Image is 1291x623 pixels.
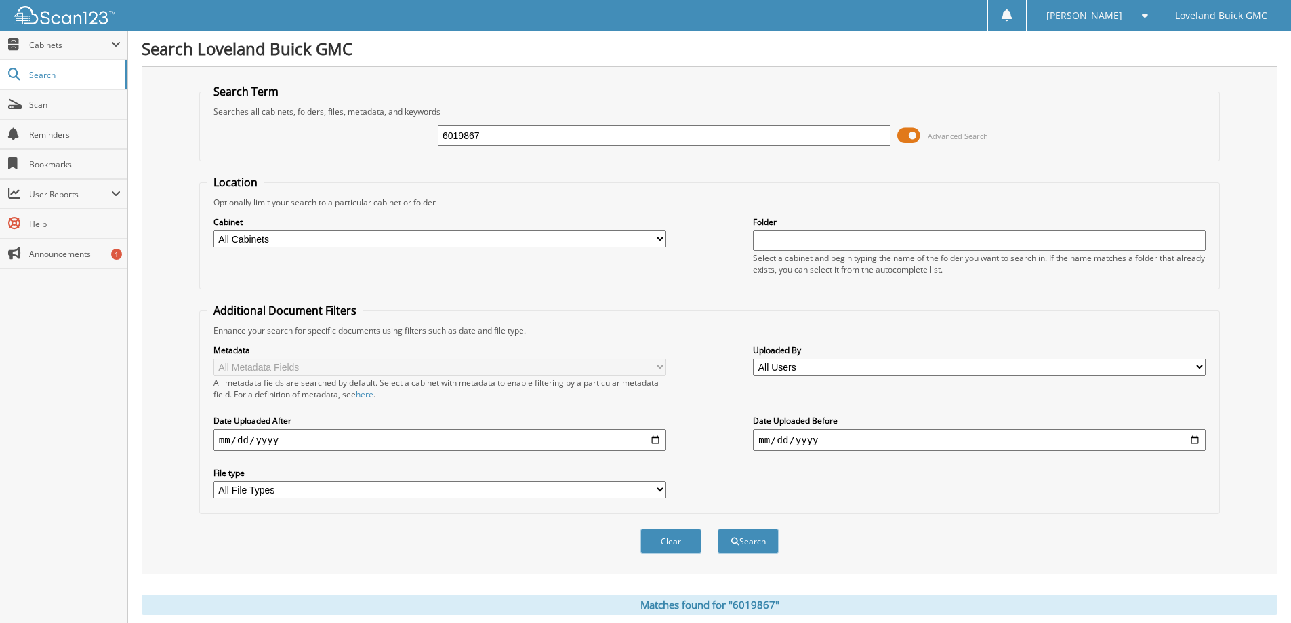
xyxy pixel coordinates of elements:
[753,344,1206,356] label: Uploaded By
[111,249,122,260] div: 1
[213,216,666,228] label: Cabinet
[29,129,121,140] span: Reminders
[753,429,1206,451] input: end
[213,377,666,400] div: All metadata fields are searched by default. Select a cabinet with metadata to enable filtering b...
[207,197,1212,208] div: Optionally limit your search to a particular cabinet or folder
[640,529,701,554] button: Clear
[1175,12,1267,20] span: Loveland Buick GMC
[718,529,779,554] button: Search
[1046,12,1122,20] span: [PERSON_NAME]
[207,325,1212,336] div: Enhance your search for specific documents using filters such as date and file type.
[14,6,115,24] img: scan123-logo-white.svg
[29,159,121,170] span: Bookmarks
[207,106,1212,117] div: Searches all cabinets, folders, files, metadata, and keywords
[356,388,373,400] a: here
[29,188,111,200] span: User Reports
[213,344,666,356] label: Metadata
[753,252,1206,275] div: Select a cabinet and begin typing the name of the folder you want to search in. If the name match...
[142,37,1277,60] h1: Search Loveland Buick GMC
[928,131,988,141] span: Advanced Search
[213,415,666,426] label: Date Uploaded After
[207,175,264,190] legend: Location
[29,248,121,260] span: Announcements
[142,595,1277,615] div: Matches found for "6019867"
[29,69,119,81] span: Search
[753,415,1206,426] label: Date Uploaded Before
[213,429,666,451] input: start
[29,39,111,51] span: Cabinets
[207,303,363,318] legend: Additional Document Filters
[753,216,1206,228] label: Folder
[29,99,121,110] span: Scan
[29,218,121,230] span: Help
[213,467,666,479] label: File type
[207,84,285,99] legend: Search Term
